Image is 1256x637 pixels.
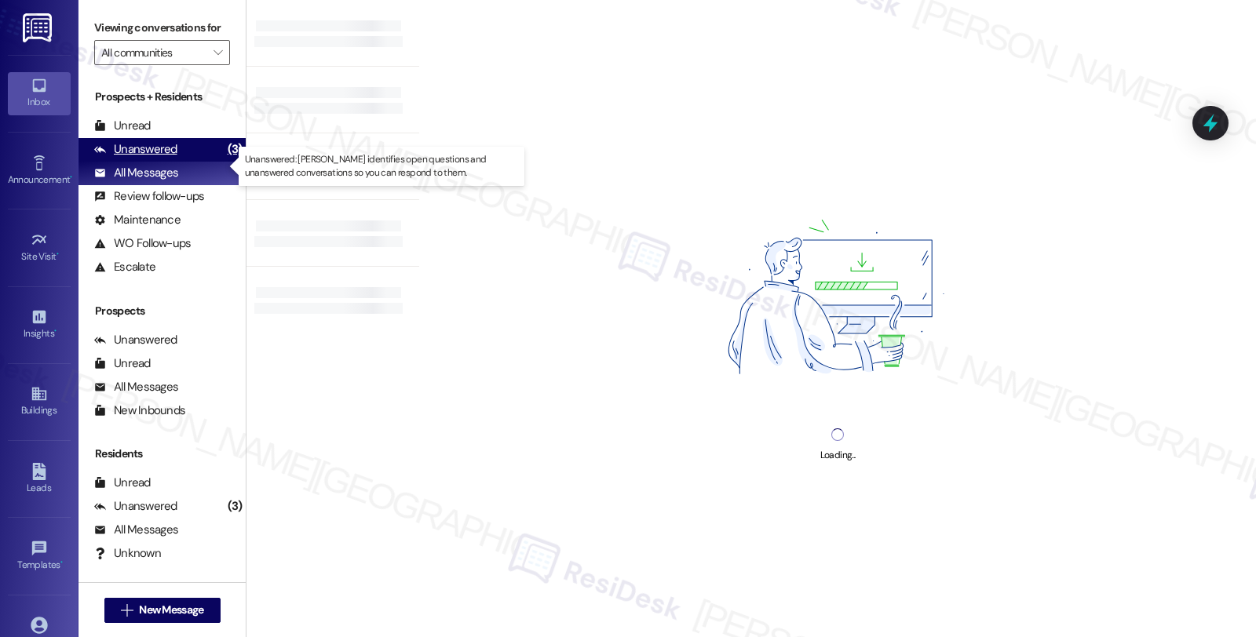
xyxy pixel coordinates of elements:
input: All communities [101,40,205,65]
div: Loading... [820,447,856,464]
div: Prospects [78,303,246,319]
a: Site Visit • [8,227,71,269]
div: Unread [94,118,151,134]
div: Maintenance [94,212,181,228]
div: Unknown [94,545,161,562]
a: Templates • [8,535,71,577]
div: Unanswered [94,498,177,515]
label: Viewing conversations for [94,16,230,40]
div: Review follow-ups [94,188,204,205]
div: All Messages [94,522,178,538]
div: Unanswered [94,141,177,158]
button: New Message [104,598,221,623]
i:  [214,46,222,59]
div: Unread [94,355,151,372]
div: New Inbounds [94,402,185,419]
img: ResiDesk Logo [23,13,55,42]
div: All Messages [94,165,178,181]
div: WO Follow-ups [94,235,191,252]
span: • [57,249,59,260]
div: (3) [224,137,246,162]
div: Unanswered [94,332,177,348]
div: Unread [94,475,151,491]
a: Inbox [8,72,71,115]
a: Buildings [8,380,71,423]
div: (3) [224,494,246,519]
a: Leads [8,458,71,500]
a: Insights • [8,304,71,346]
span: • [70,172,72,183]
div: Prospects + Residents [78,89,246,105]
div: Residents [78,446,246,462]
i:  [121,604,133,617]
span: • [60,557,63,568]
span: • [54,326,57,337]
p: Unanswered: [PERSON_NAME] identifies open questions and unanswered conversations so you can respo... [245,153,518,180]
div: Escalate [94,259,155,275]
span: New Message [139,602,203,618]
div: All Messages [94,379,178,395]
